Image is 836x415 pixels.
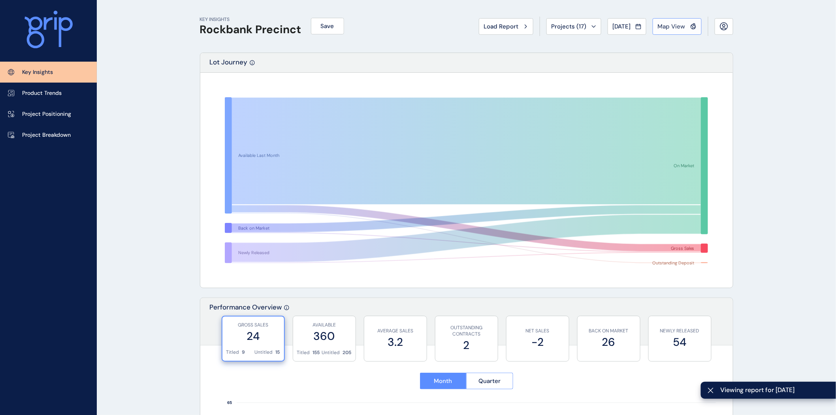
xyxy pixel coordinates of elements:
p: AVAILABLE [297,322,352,328]
span: [DATE] [613,23,631,30]
p: Key Insights [22,68,53,76]
span: Quarter [478,377,501,385]
button: Map View [653,18,702,35]
span: Map View [658,23,685,30]
span: Month [434,377,452,385]
label: 360 [297,328,352,344]
button: Load Report [479,18,533,35]
span: Projects ( 17 ) [552,23,587,30]
p: Project Breakdown [22,131,71,139]
p: Lot Journey [210,58,248,72]
p: 9 [242,349,245,356]
span: Viewing report for [DATE] [720,386,830,394]
p: Titled [226,349,239,356]
p: GROSS SALES [226,322,280,328]
h1: Rockbank Precinct [200,23,301,36]
label: -2 [510,334,565,350]
button: Month [420,373,467,389]
button: Quarter [466,373,513,389]
span: Save [321,22,334,30]
button: Projects (17) [546,18,601,35]
p: 155 [313,349,320,356]
p: Untitled [255,349,273,356]
label: 54 [653,334,707,350]
p: Project Positioning [22,110,71,118]
p: Titled [297,349,310,356]
p: Untitled [322,349,340,356]
p: 205 [343,349,352,356]
p: 15 [276,349,280,356]
p: AVERAGE SALES [368,328,423,334]
p: Product Trends [22,89,62,97]
p: KEY INSIGHTS [200,16,301,23]
span: Load Report [484,23,519,30]
button: Save [311,18,344,34]
p: NEWLY RELEASED [653,328,707,334]
button: [DATE] [608,18,646,35]
label: 24 [226,328,280,344]
label: 3.2 [368,334,423,350]
text: 65 [227,400,232,406]
p: NET SALES [510,328,565,334]
p: BACK ON MARKET [582,328,636,334]
label: 26 [582,334,636,350]
p: Performance Overview [210,303,282,345]
label: 2 [439,338,494,353]
p: OUTSTANDING CONTRACTS [439,324,494,338]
